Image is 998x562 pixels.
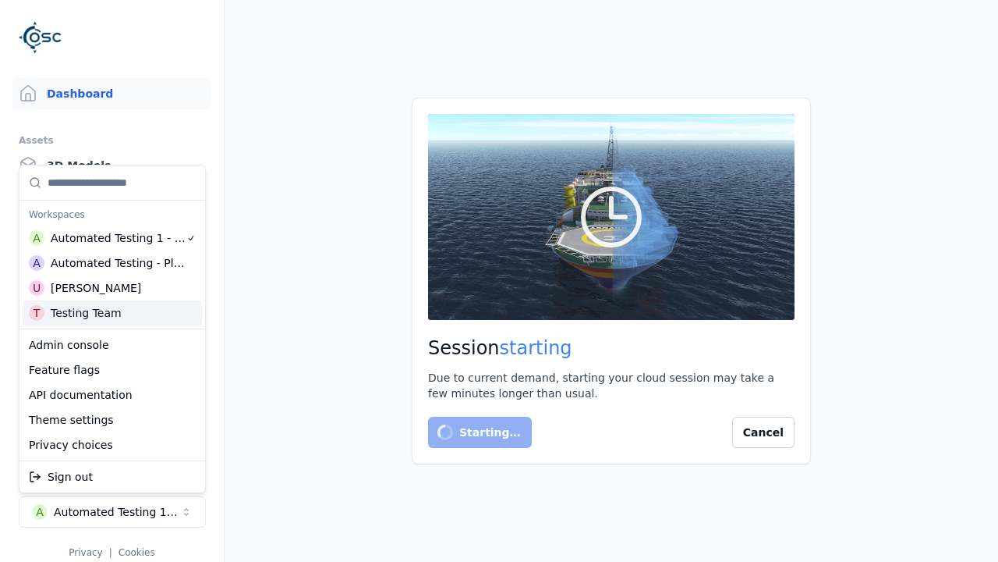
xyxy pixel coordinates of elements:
[29,255,44,271] div: A
[51,255,186,271] div: Automated Testing - Playwright
[23,432,202,457] div: Privacy choices
[23,204,202,226] div: Workspaces
[51,280,141,296] div: [PERSON_NAME]
[19,329,205,461] div: Suggestions
[19,165,205,329] div: Suggestions
[51,230,186,246] div: Automated Testing 1 - Playwright
[23,407,202,432] div: Theme settings
[23,333,202,357] div: Admin console
[19,461,205,493] div: Suggestions
[51,305,122,321] div: Testing Team
[29,230,44,246] div: A
[23,464,202,489] div: Sign out
[23,357,202,382] div: Feature flags
[23,382,202,407] div: API documentation
[29,305,44,321] div: T
[29,280,44,296] div: U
